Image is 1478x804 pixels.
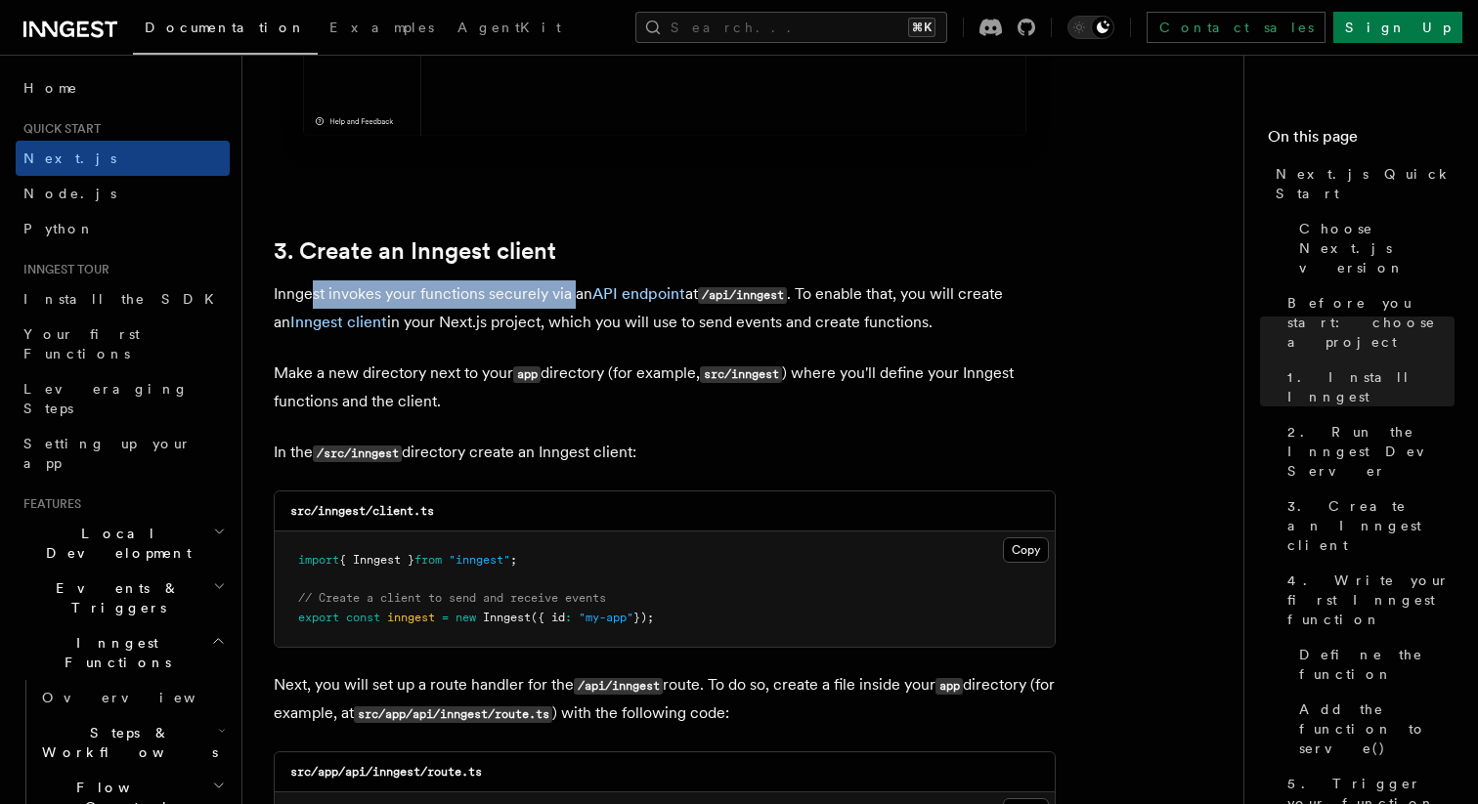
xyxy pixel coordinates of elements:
[16,524,213,563] span: Local Development
[290,504,434,518] code: src/inngest/client.ts
[1067,16,1114,39] button: Toggle dark mode
[1147,12,1326,43] a: Contact sales
[339,553,414,567] span: { Inngest }
[16,371,230,426] a: Leveraging Steps
[635,12,947,43] button: Search...⌘K
[1280,414,1455,488] a: 2. Run the Inngest Dev Server
[354,706,552,723] code: src/app/api/inngest/route.ts
[1287,496,1455,555] span: 3. Create an Inngest client
[1268,125,1455,156] h4: On this page
[23,381,189,416] span: Leveraging Steps
[1333,12,1462,43] a: Sign Up
[16,176,230,211] a: Node.js
[1299,219,1455,277] span: Choose Next.js version
[387,611,435,624] span: inngest
[414,553,442,567] span: from
[1287,422,1455,481] span: 2. Run the Inngest Dev Server
[274,237,556,265] a: 3. Create an Inngest client
[1280,285,1455,360] a: Before you start: choose a project
[1299,645,1455,684] span: Define the function
[274,439,1056,467] p: In the directory create an Inngest client:
[16,625,230,680] button: Inngest Functions
[935,678,963,695] code: app
[16,317,230,371] a: Your first Functions
[1268,156,1455,211] a: Next.js Quick Start
[42,690,243,705] span: Overview
[592,284,685,303] a: API endpoint
[446,6,573,53] a: AgentKit
[23,221,95,236] span: Python
[531,611,565,624] span: ({ id
[1299,699,1455,758] span: Add the function to serve()
[565,611,572,624] span: :
[16,496,81,512] span: Features
[1291,692,1455,766] a: Add the function to serve()
[16,633,211,672] span: Inngest Functions
[318,6,446,53] a: Examples
[449,553,510,567] span: "inngest"
[633,611,654,624] span: });
[1280,563,1455,637] a: 4. Write your first Inngest function
[274,280,1056,336] p: Inngest invokes your functions securely via an at . To enable that, you will create an in your Ne...
[23,78,78,98] span: Home
[1276,164,1455,203] span: Next.js Quick Start
[1287,293,1455,352] span: Before you start: choose a project
[16,121,101,137] span: Quick start
[16,281,230,317] a: Install the SDK
[346,611,380,624] span: const
[145,20,306,35] span: Documentation
[16,211,230,246] a: Python
[23,291,226,307] span: Install the SDK
[1280,360,1455,414] a: 1. Install Inngest
[1287,367,1455,406] span: 1. Install Inngest
[298,553,339,567] span: import
[290,765,482,779] code: src/app/api/inngest/route.ts
[1287,571,1455,629] span: 4. Write your first Inngest function
[16,262,109,277] span: Inngest tour
[16,571,230,625] button: Events & Triggers
[274,671,1056,728] p: Next, you will set up a route handler for the route. To do so, create a file inside your director...
[329,20,434,35] span: Examples
[23,436,192,471] span: Setting up your app
[34,723,218,762] span: Steps & Workflows
[23,150,116,166] span: Next.js
[16,426,230,481] a: Setting up your app
[34,680,230,715] a: Overview
[700,366,782,383] code: src/inngest
[510,553,517,567] span: ;
[23,186,116,201] span: Node.js
[574,678,663,695] code: /api/inngest
[579,611,633,624] span: "my-app"
[298,611,339,624] span: export
[456,611,476,624] span: new
[513,366,541,383] code: app
[16,516,230,571] button: Local Development
[483,611,531,624] span: Inngest
[16,578,213,617] span: Events & Triggers
[442,611,449,624] span: =
[16,70,230,106] a: Home
[908,18,935,37] kbd: ⌘K
[16,141,230,176] a: Next.js
[1291,211,1455,285] a: Choose Next.js version
[34,715,230,770] button: Steps & Workflows
[298,591,606,605] span: // Create a client to send and receive events
[23,326,140,361] span: Your first Functions
[1003,537,1049,563] button: Copy
[698,287,787,304] code: /api/inngest
[1291,637,1455,692] a: Define the function
[274,360,1056,415] p: Make a new directory next to your directory (for example, ) where you'll define your Inngest func...
[313,445,402,462] code: /src/inngest
[1280,488,1455,563] a: 3. Create an Inngest client
[290,313,387,331] a: Inngest client
[457,20,561,35] span: AgentKit
[133,6,318,55] a: Documentation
